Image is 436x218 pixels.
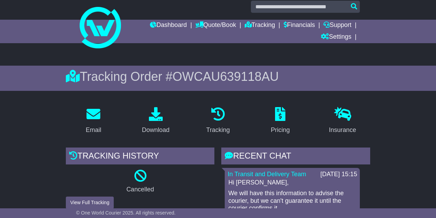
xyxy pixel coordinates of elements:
[202,105,234,137] a: Tracking
[320,171,357,178] div: [DATE] 15:15
[228,179,356,187] p: Hi [PERSON_NAME],
[66,197,114,209] button: View Full Tracking
[81,105,106,137] a: Email
[329,125,356,135] div: Insurance
[66,69,370,84] div: Tracking Order #
[76,210,176,216] span: © One World Courier 2025. All rights reserved.
[271,125,290,135] div: Pricing
[86,125,101,135] div: Email
[284,20,315,31] a: Financials
[206,125,230,135] div: Tracking
[324,105,361,137] a: Insurance
[138,105,174,137] a: Download
[228,190,356,212] p: We will have this information to advise the courier, but we can't guarantee it until the courier ...
[245,20,275,31] a: Tracking
[66,148,215,166] div: Tracking history
[66,186,215,193] p: Cancelled
[227,171,306,178] a: In Transit and Delivery Team
[173,69,279,84] span: OWCAU639118AU
[321,31,351,43] a: Settings
[323,20,351,31] a: Support
[150,20,187,31] a: Dashboard
[266,105,294,137] a: Pricing
[221,148,370,166] div: RECENT CHAT
[142,125,170,135] div: Download
[195,20,236,31] a: Quote/Book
